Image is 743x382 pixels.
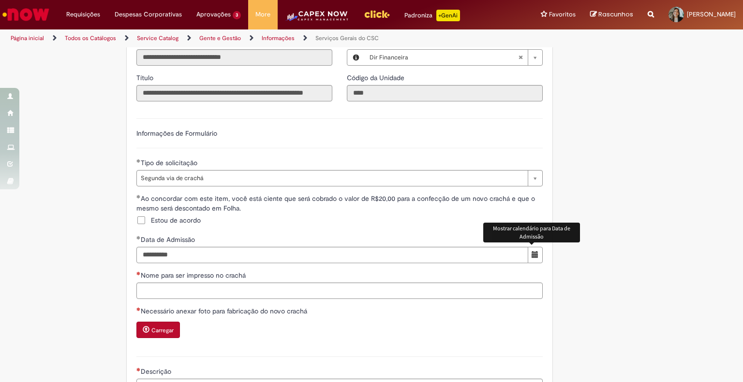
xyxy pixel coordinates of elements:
[136,85,332,101] input: Título
[365,50,542,65] a: Dir FinanceiraLimpar campo Local
[115,10,182,19] span: Despesas Corporativas
[136,194,535,212] span: Ao concordar com este item, você está ciente que será cobrado o valor de R$20,00 para a confecção...
[590,10,633,19] a: Rascunhos
[136,236,141,240] span: Obrigatório Preenchido
[483,223,580,242] div: Mostrar calendário para Data de Admissão
[141,158,199,167] span: Tipo de solicitação
[513,50,528,65] abbr: Limpar campo Local
[66,10,100,19] span: Requisições
[11,34,44,42] a: Página inicial
[199,34,241,42] a: Gente e Gestão
[137,34,178,42] a: Service Catalog
[136,368,141,371] span: Necessários
[136,247,528,263] input: Data de Admissão 01 October 2025 Wednesday
[136,271,141,275] span: Necessários
[347,73,406,83] label: Somente leitura - Código da Unidade
[598,10,633,19] span: Rascunhos
[315,34,379,42] a: Serviços Gerais do CSC
[141,367,173,376] span: Descrição
[151,326,174,334] small: Carregar
[196,10,231,19] span: Aprovações
[141,271,248,280] span: Nome para ser impresso no crachá
[136,283,543,299] input: Nome para ser impresso no crachá
[7,29,488,47] ul: Trilhas de página
[151,215,201,225] span: Estou de acordo
[136,195,141,198] span: Obrigatório Preenchido
[370,50,518,65] span: Dir Financeira
[141,170,523,186] span: Segunda via de crachá
[141,235,197,244] span: Data de Admissão
[136,307,141,311] span: Necessários
[347,50,365,65] button: Local, Visualizar este registro Dir Financeira
[364,7,390,21] img: click_logo_yellow_360x200.png
[136,73,155,82] span: Somente leitura - Título
[136,159,141,163] span: Obrigatório Preenchido
[136,129,217,138] label: Informações de Formulário
[136,322,180,338] button: Carregar anexo de Necessário anexar foto para fabricação do novo crachá Required
[65,34,116,42] a: Todos os Catálogos
[436,10,460,21] p: +GenAi
[549,10,576,19] span: Favoritos
[687,10,736,18] span: [PERSON_NAME]
[347,85,543,101] input: Código da Unidade
[136,49,332,66] input: Email
[136,73,155,83] label: Somente leitura - Título
[141,307,309,315] span: Necessário anexar foto para fabricação do novo crachá
[233,11,241,19] span: 3
[404,10,460,21] div: Padroniza
[262,34,295,42] a: Informações
[528,247,543,263] button: Mostrar calendário para Data de Admissão
[1,5,51,24] img: ServiceNow
[347,73,406,82] span: Somente leitura - Código da Unidade
[255,10,270,19] span: More
[285,10,349,29] img: CapexLogo5.png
